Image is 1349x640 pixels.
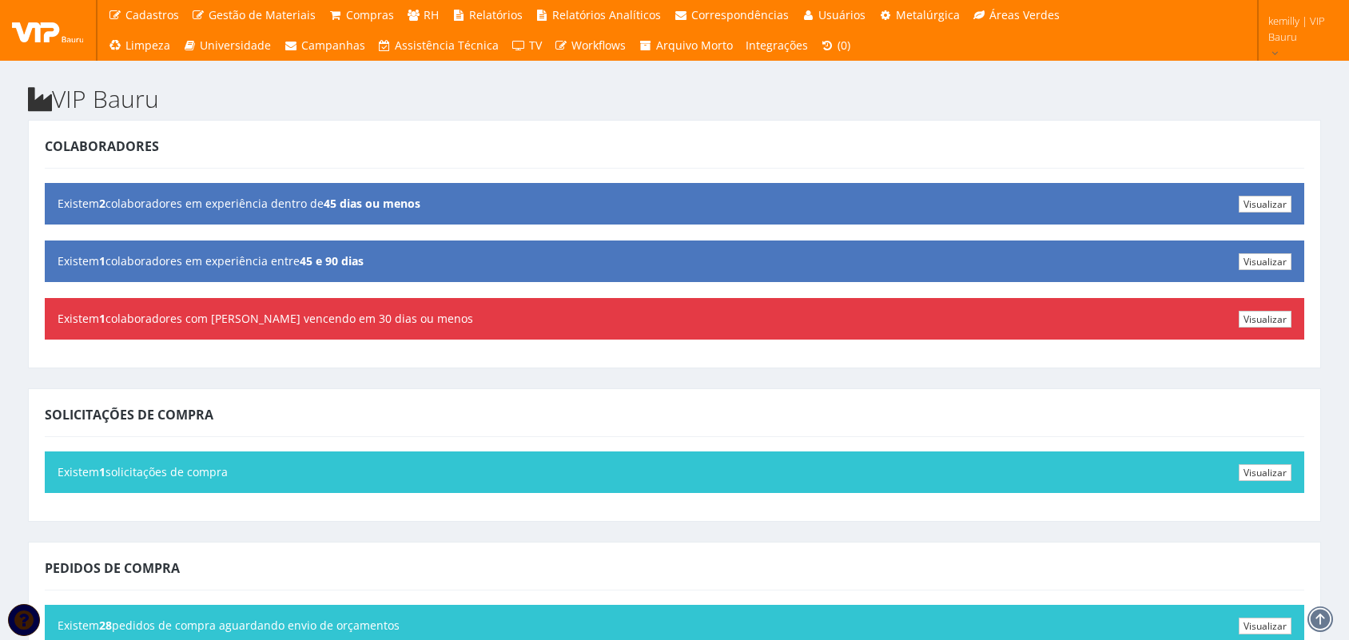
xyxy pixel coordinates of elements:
[99,311,105,326] b: 1
[548,30,633,61] a: Workflows
[99,464,105,479] b: 1
[99,618,112,633] b: 28
[45,559,180,577] span: Pedidos de Compra
[691,7,789,22] span: Correspondências
[1239,196,1291,213] a: Visualizar
[656,38,733,53] span: Arquivo Morto
[45,183,1304,225] div: Existem colaboradores em experiência dentro de
[395,38,499,53] span: Assistência Técnica
[818,7,866,22] span: Usuários
[45,137,159,155] span: Colaboradores
[424,7,439,22] span: RH
[101,30,177,61] a: Limpeza
[814,30,858,61] a: (0)
[346,7,394,22] span: Compras
[505,30,548,61] a: TV
[739,30,814,61] a: Integrações
[99,253,105,268] b: 1
[571,38,626,53] span: Workflows
[746,38,808,53] span: Integrações
[28,85,1321,112] h2: VIP Bauru
[1268,13,1328,45] span: kemilly | VIP Bauru
[12,18,84,42] img: logo
[209,7,316,22] span: Gestão de Materiais
[1239,618,1291,634] a: Visualizar
[45,240,1304,282] div: Existem colaboradores em experiência entre
[177,30,278,61] a: Universidade
[469,7,523,22] span: Relatórios
[125,7,179,22] span: Cadastros
[529,38,542,53] span: TV
[552,7,661,22] span: Relatórios Analíticos
[125,38,170,53] span: Limpeza
[372,30,506,61] a: Assistência Técnica
[300,253,364,268] b: 45 e 90 dias
[896,7,960,22] span: Metalúrgica
[45,406,213,423] span: Solicitações de Compra
[45,451,1304,493] div: Existem solicitações de compra
[1239,253,1291,270] a: Visualizar
[277,30,372,61] a: Campanhas
[1239,464,1291,481] a: Visualizar
[324,196,420,211] b: 45 dias ou menos
[301,38,365,53] span: Campanhas
[838,38,850,53] span: (0)
[200,38,271,53] span: Universidade
[99,196,105,211] b: 2
[632,30,739,61] a: Arquivo Morto
[1239,311,1291,328] a: Visualizar
[45,298,1304,340] div: Existem colaboradores com [PERSON_NAME] vencendo em 30 dias ou menos
[989,7,1060,22] span: Áreas Verdes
